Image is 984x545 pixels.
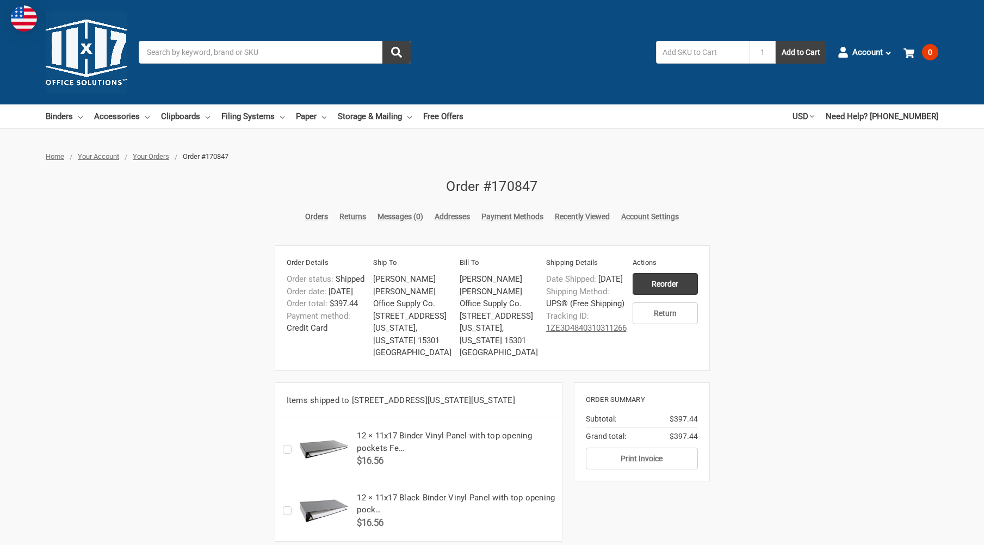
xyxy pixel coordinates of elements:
li: [PERSON_NAME] [373,273,454,286]
li: [PERSON_NAME] Office Supply Co. [460,286,540,310]
li: [US_STATE], [US_STATE] 15301 [373,322,454,346]
h5: 12 × 11x17 Black Binder Vinyl Panel with top opening pock… [357,492,555,516]
h5: Items shipped to [STREET_ADDRESS][US_STATE][US_STATE] [287,394,550,407]
li: [STREET_ADDRESS] [373,310,454,323]
h2: Order #170847 [275,176,710,197]
a: Home [46,152,64,160]
a: Filing Systems [221,104,284,128]
dd: [DATE] [287,286,367,298]
dt: Shipping Method: [546,286,609,298]
a: Recently Viewed [555,211,610,222]
span: $16.56 [357,517,383,528]
a: Binders [46,104,83,128]
button: Print Invoice [586,448,698,469]
a: Addresses [435,211,470,222]
span: $397.44 [670,413,698,425]
li: [GEOGRAPHIC_DATA] [460,346,540,359]
h5: 12 × 11x17 Binder Vinyl Panel with top opening pockets Fe… [357,430,555,454]
img: 11x17 Binder Vinyl Panel with top opening pockets Featuring a 1.5" Angle-D Ring Black [299,436,348,463]
h6: Shipping Details [546,257,633,270]
a: Accessories [94,104,150,128]
a: Need Help? [PHONE_NUMBER] [826,104,938,128]
li: [STREET_ADDRESS] [460,310,540,323]
li: [US_STATE], [US_STATE] 15301 [460,322,540,346]
a: Account Settings [621,211,679,222]
dd: UPS® (Free Shipping) [546,286,627,310]
a: Orders [305,211,328,222]
dt: Payment method: [287,310,350,323]
span: Order #170847 [183,152,228,160]
span: 0 [922,44,938,60]
span: Account [852,46,883,59]
a: Paper [296,104,326,128]
a: Returns [339,211,366,222]
h6: Order Summary [586,394,698,405]
a: Payment Methods [481,211,543,222]
h6: Order Details [287,257,373,270]
input: Reorder [633,273,698,295]
a: 1ZE3D4840310311266 [546,323,627,333]
dt: Date Shipped: [546,273,596,286]
dt: Order total: [287,298,327,310]
img: 11x17.com [46,11,127,93]
img: duty and tax information for United States [11,5,37,32]
li: [GEOGRAPHIC_DATA] [373,346,454,359]
a: 0 [903,38,938,66]
h6: Bill To [460,257,546,270]
span: $16.56 [357,455,383,466]
dt: Order status: [287,273,333,286]
button: Add to Cart [776,41,826,64]
dt: Order date: [287,286,326,298]
li: [PERSON_NAME] [460,273,540,286]
a: Storage & Mailing [338,104,412,128]
a: Your Orders [133,152,169,160]
img: 11x17 Black Binder Vinyl Panel with top opening pockets Featuring a 3" Angle-D Ring [299,497,348,524]
span: $397.44 [670,431,698,442]
dt: Tracking ID: [546,310,589,323]
a: Messages (0) [377,211,423,222]
input: Add SKU to Cart [656,41,750,64]
a: Clipboards [161,104,210,128]
input: Search by keyword, brand or SKU [139,41,411,64]
a: USD [793,104,814,128]
span: Grand total: [586,432,626,441]
iframe: Google Customer Reviews [894,516,984,545]
a: Account [838,38,892,66]
a: Return [633,302,698,324]
a: Free Offers [423,104,463,128]
span: Subtotal: [586,414,616,423]
h6: Ship To [373,257,460,270]
li: [PERSON_NAME] Office Supply Co. [373,286,454,310]
h6: Actions [633,257,698,270]
a: Your Account [78,152,119,160]
dd: Credit Card [287,310,367,335]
